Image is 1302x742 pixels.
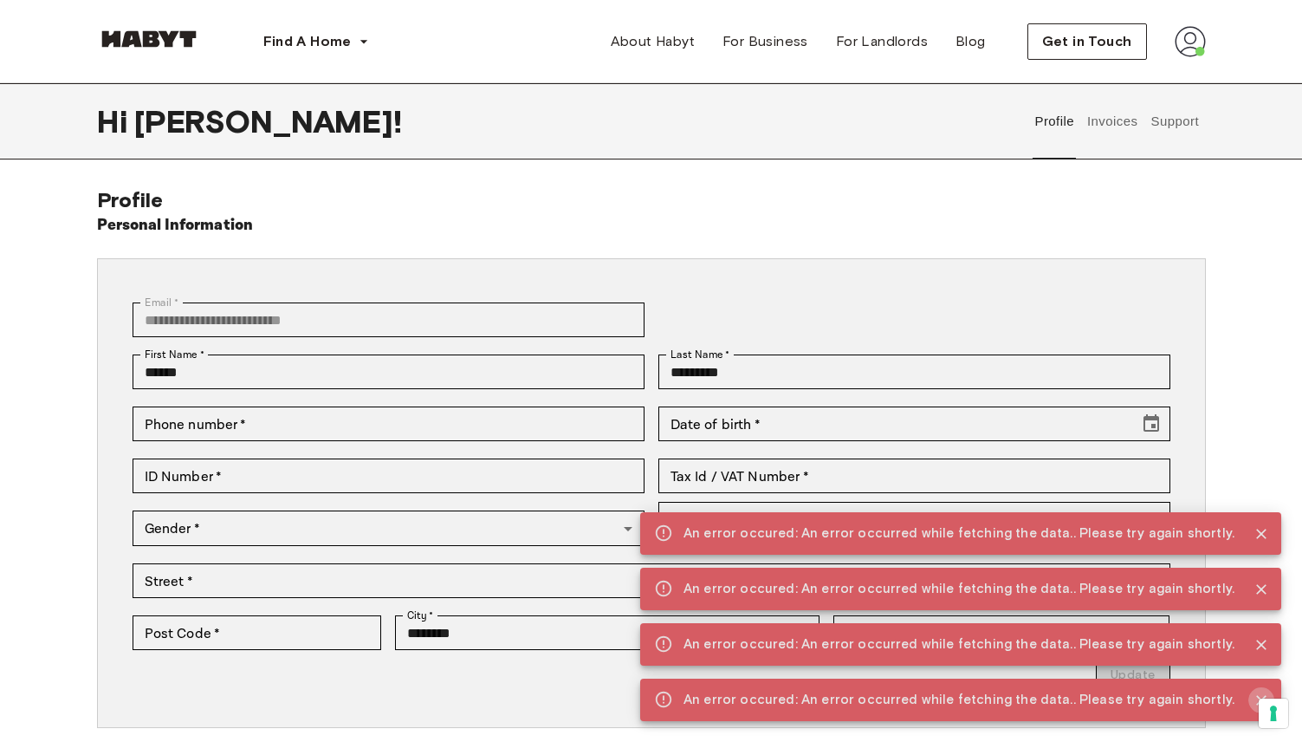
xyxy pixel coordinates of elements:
[822,24,942,59] a: For Landlords
[597,24,709,59] a: About Habyt
[97,103,134,140] span: Hi
[709,24,822,59] a: For Business
[1134,407,1169,441] button: Choose date
[1259,699,1288,728] button: Your consent preferences for tracking technologies
[1140,507,1164,531] button: Open
[97,30,201,48] img: Habyt
[97,213,254,238] h6: Personal Information
[133,303,645,337] div: You can't change your email address at the moment. Please reach out to customer support in case y...
[683,684,1234,716] div: An error occured: An error occurred while fetching the data.. Please try again shortly.
[1033,83,1077,159] button: Profile
[683,628,1234,661] div: An error occured: An error occurred while fetching the data.. Please try again shortly.
[611,31,695,52] span: About Habyt
[1149,83,1202,159] button: Support
[683,573,1234,605] div: An error occured: An error occurred while fetching the data.. Please try again shortly.
[1248,521,1274,547] button: Close
[1028,83,1206,159] div: user profile tabs
[1175,26,1206,57] img: avatar
[134,103,402,140] span: [PERSON_NAME] !
[942,24,1000,59] a: Blog
[263,31,352,52] span: Find A Home
[1085,83,1139,159] button: Invoices
[1248,632,1274,658] button: Close
[145,347,204,362] label: First Name
[1248,687,1274,713] button: Close
[145,295,178,310] label: Email
[722,31,808,52] span: For Business
[1042,31,1132,52] span: Get in Touch
[97,187,164,212] span: Profile
[683,517,1234,550] div: An error occured: An error occurred while fetching the data.. Please try again shortly.
[1027,23,1147,60] button: Get in Touch
[249,24,383,59] button: Find A Home
[836,31,928,52] span: For Landlords
[1139,621,1163,645] button: Open
[670,347,730,362] label: Last Name
[955,31,986,52] span: Blog
[1248,576,1274,602] button: Close
[407,608,434,623] label: City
